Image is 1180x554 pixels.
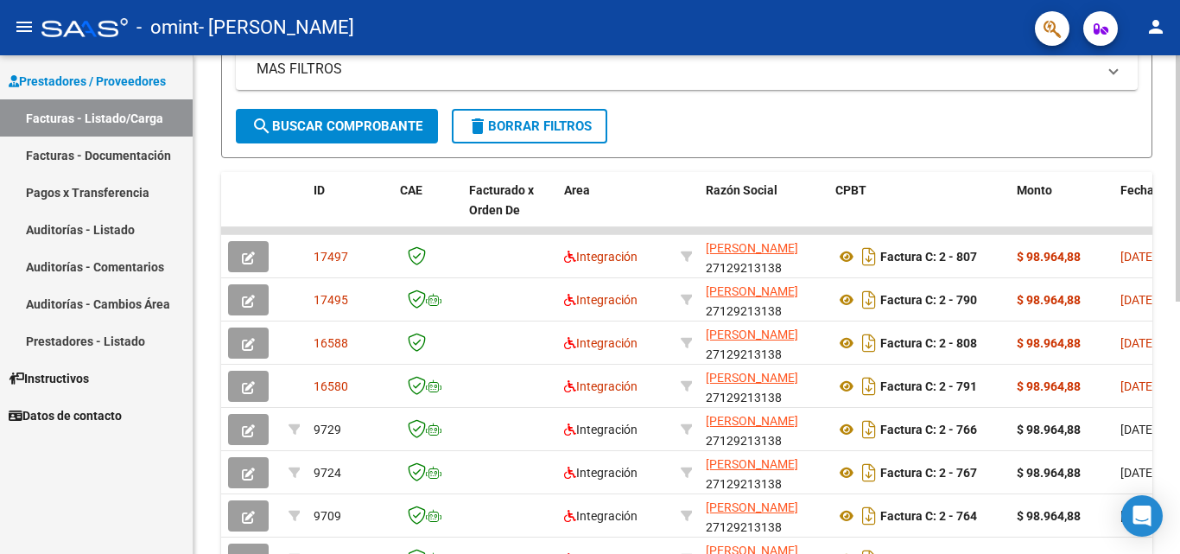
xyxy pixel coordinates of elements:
[9,369,89,388] span: Instructivos
[467,116,488,137] mat-icon: delete
[706,183,777,197] span: Razón Social
[706,371,798,385] span: [PERSON_NAME]
[706,284,798,298] span: [PERSON_NAME]
[314,509,341,523] span: 9709
[1120,250,1156,264] span: [DATE]
[858,416,880,443] i: Descargar documento
[1145,16,1166,37] mat-icon: person
[564,183,590,197] span: Area
[880,423,977,436] strong: Factura C: 2 - 766
[858,243,880,271] i: Descargar documento
[880,379,977,393] strong: Factura C: 2 - 791
[236,109,438,143] button: Buscar Comprobante
[706,325,822,361] div: 27129213138
[1120,336,1156,350] span: [DATE]
[1017,466,1081,480] strong: $ 98.964,88
[9,406,122,425] span: Datos de contacto
[858,373,880,400] i: Descargar documento
[706,328,798,341] span: [PERSON_NAME]
[706,282,822,318] div: 27129213138
[1017,509,1081,523] strong: $ 98.964,88
[1017,250,1081,264] strong: $ 98.964,88
[400,183,422,197] span: CAE
[1120,379,1156,393] span: [DATE]
[858,459,880,487] i: Descargar documento
[564,250,638,264] span: Integración
[469,183,534,217] span: Facturado x Orden De
[1017,293,1081,307] strong: $ 98.964,88
[236,48,1138,90] mat-expansion-panel-header: MAS FILTROS
[564,509,638,523] span: Integración
[307,172,393,248] datatable-header-cell: ID
[314,423,341,436] span: 9729
[858,329,880,357] i: Descargar documento
[1017,183,1052,197] span: Monto
[564,336,638,350] span: Integración
[1120,423,1156,436] span: [DATE]
[706,239,822,275] div: 27129213138
[1121,495,1163,537] div: Open Intercom Messenger
[462,172,557,248] datatable-header-cell: Facturado x Orden De
[706,411,822,448] div: 27129213138
[564,379,638,393] span: Integración
[880,250,977,264] strong: Factura C: 2 - 807
[706,455,822,491] div: 27129213138
[467,118,592,134] span: Borrar Filtros
[314,183,325,197] span: ID
[828,172,1010,248] datatable-header-cell: CPBT
[706,368,822,404] div: 27129213138
[393,172,462,248] datatable-header-cell: CAE
[452,109,607,143] button: Borrar Filtros
[1120,293,1156,307] span: [DATE]
[880,466,977,480] strong: Factura C: 2 - 767
[835,183,866,197] span: CPBT
[699,172,828,248] datatable-header-cell: Razón Social
[1120,509,1156,523] span: [DATE]
[257,60,1096,79] mat-panel-title: MAS FILTROS
[564,293,638,307] span: Integración
[706,414,798,428] span: [PERSON_NAME]
[557,172,674,248] datatable-header-cell: Area
[880,509,977,523] strong: Factura C: 2 - 764
[706,498,822,534] div: 27129213138
[858,502,880,530] i: Descargar documento
[1017,423,1081,436] strong: $ 98.964,88
[314,466,341,480] span: 9724
[314,250,348,264] span: 17497
[706,457,798,471] span: [PERSON_NAME]
[314,336,348,350] span: 16588
[314,379,348,393] span: 16580
[314,293,348,307] span: 17495
[14,16,35,37] mat-icon: menu
[858,286,880,314] i: Descargar documento
[1120,466,1156,480] span: [DATE]
[880,336,977,350] strong: Factura C: 2 - 808
[9,72,166,91] span: Prestadores / Proveedores
[564,423,638,436] span: Integración
[564,466,638,480] span: Integración
[1017,379,1081,393] strong: $ 98.964,88
[136,9,199,47] span: - omint
[251,116,272,137] mat-icon: search
[199,9,354,47] span: - [PERSON_NAME]
[1010,172,1113,248] datatable-header-cell: Monto
[706,241,798,255] span: [PERSON_NAME]
[1017,336,1081,350] strong: $ 98.964,88
[251,118,422,134] span: Buscar Comprobante
[880,293,977,307] strong: Factura C: 2 - 790
[706,500,798,514] span: [PERSON_NAME]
